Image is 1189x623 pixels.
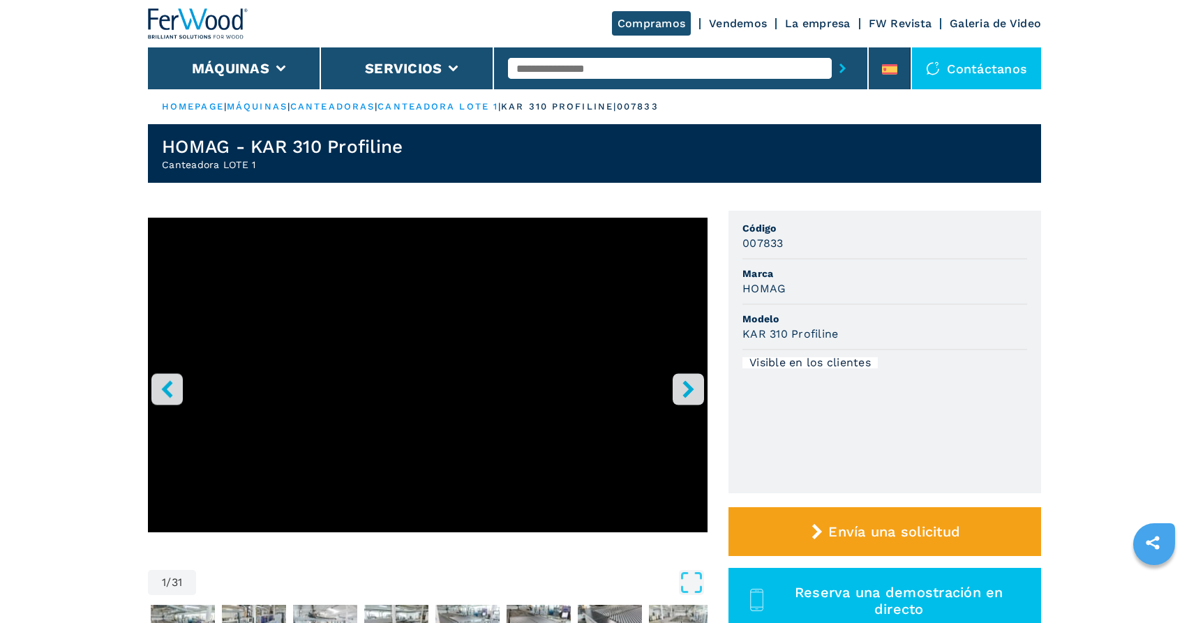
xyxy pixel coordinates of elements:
[287,101,290,112] span: |
[148,8,248,39] img: Ferwood
[498,101,501,112] span: |
[728,507,1041,556] button: Envía una solicitud
[227,101,287,112] a: máquinas
[742,267,1027,280] span: Marca
[773,584,1025,617] span: Reserva una demostración en directo
[501,100,617,113] p: kar 310 profiline |
[148,218,708,532] iframe: Bordatrice Lotto 1 in azione - HOMAG KAR 310- Ferwoodgroup -007833
[162,577,166,588] span: 1
[785,17,851,30] a: La empresa
[365,60,442,77] button: Servicios
[709,17,767,30] a: Vendemos
[172,577,183,588] span: 31
[950,17,1041,30] a: Galeria de Video
[742,221,1027,235] span: Código
[290,101,375,112] a: canteadoras
[151,373,183,405] button: left-button
[926,61,940,75] img: Contáctanos
[1135,525,1170,560] a: sharethis
[673,373,704,405] button: right-button
[869,17,932,30] a: FW Revista
[148,218,708,556] div: Go to Slide 1
[377,101,498,112] a: canteadora lote 1
[912,47,1041,89] div: Contáctanos
[742,326,838,342] h3: KAR 310 Profiline
[832,52,853,84] button: submit-button
[162,158,403,172] h2: Canteadora LOTE 1
[162,135,403,158] h1: HOMAG - KAR 310 Profiline
[1130,560,1179,613] iframe: Chat
[742,312,1027,326] span: Modelo
[192,60,269,77] button: Máquinas
[828,523,960,540] span: Envía una solicitud
[375,101,377,112] span: |
[200,570,704,595] button: Open Fullscreen
[742,357,878,368] div: Visible en los clientes
[224,101,227,112] span: |
[742,235,784,251] h3: 007833
[617,100,659,113] p: 007833
[162,101,224,112] a: HOMEPAGE
[742,280,786,297] h3: HOMAG
[166,577,171,588] span: /
[612,11,691,36] a: Compramos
